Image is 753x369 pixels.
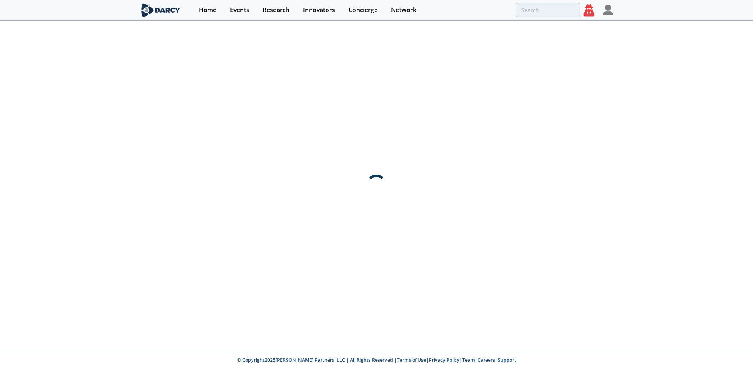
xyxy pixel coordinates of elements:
[263,7,290,13] div: Research
[199,7,217,13] div: Home
[498,357,516,363] a: Support
[92,357,661,364] p: © Copyright 2025 [PERSON_NAME] Partners, LLC | All Rights Reserved | | | | |
[230,7,249,13] div: Events
[303,7,335,13] div: Innovators
[140,3,182,17] img: logo-wide.svg
[516,3,580,17] input: Advanced Search
[429,357,460,363] a: Privacy Policy
[478,357,495,363] a: Careers
[462,357,475,363] a: Team
[397,357,426,363] a: Terms of Use
[603,5,613,15] img: Profile
[348,7,378,13] div: Concierge
[391,7,416,13] div: Network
